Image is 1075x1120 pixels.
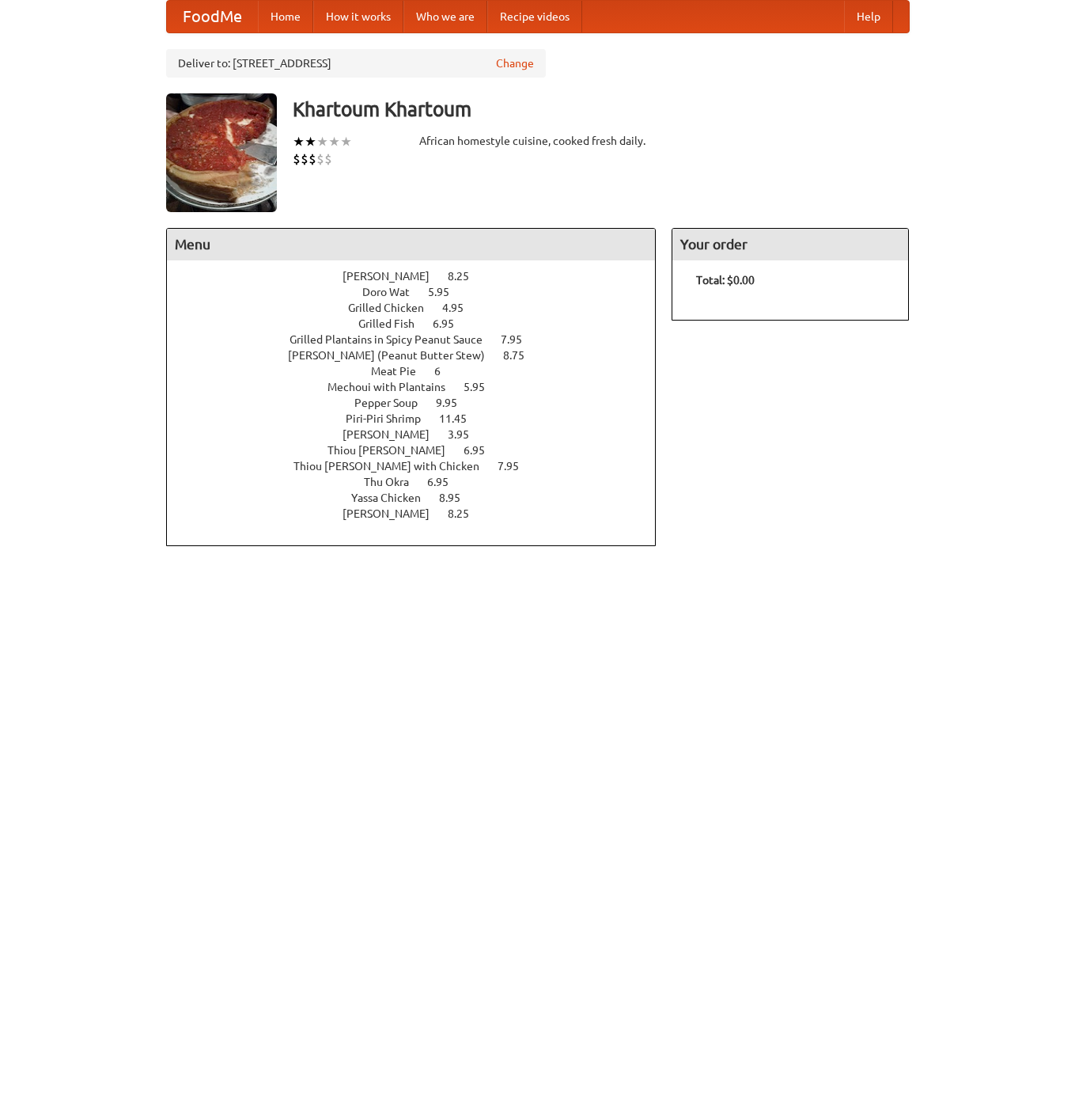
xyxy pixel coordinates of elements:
a: Doro Wat 5.95 [362,286,479,298]
li: $ [301,150,308,168]
span: 4.95 [442,302,479,314]
span: Thiou [PERSON_NAME] [327,444,461,457]
span: 8.25 [448,270,485,283]
span: [PERSON_NAME] [343,507,445,520]
h3: Khartoum Khartoum [293,93,910,125]
img: angular.jpg [166,93,277,212]
b: Total: $0.00 [696,274,755,287]
a: Thiou [PERSON_NAME] with Chicken 7.95 [293,460,548,473]
a: Grilled Fish 6.95 [358,317,483,330]
div: African homestyle cuisine, cooked fresh daily. [419,133,657,149]
span: 7.95 [498,460,535,473]
a: [PERSON_NAME] 8.25 [343,507,498,520]
span: Pepper Soup [354,397,433,409]
span: Piri-Piri Shrimp [346,412,437,425]
a: [PERSON_NAME] (Peanut Butter Stew) 8.75 [288,349,554,362]
span: Mechoui with Plantains [327,381,461,393]
span: 6.95 [433,317,470,330]
div: Deliver to: [STREET_ADDRESS] [166,49,546,78]
a: Recipe videos [487,1,582,32]
span: Grilled Plantains in Spicy Peanut Sauce [290,333,498,346]
a: Yassa Chicken 8.95 [351,492,490,504]
span: 9.95 [436,397,473,409]
a: Mechoui with Plantains 5.95 [327,381,514,393]
span: 8.75 [503,349,540,362]
span: Doro Wat [362,286,426,298]
a: How it works [313,1,403,32]
span: Yassa Chicken [351,492,437,504]
span: 3.95 [448,428,485,441]
li: ★ [328,133,340,150]
a: FoodMe [167,1,258,32]
span: 6.95 [427,476,464,488]
span: Thiou [PERSON_NAME] with Chicken [293,460,495,473]
a: Meat Pie 6 [371,365,470,378]
span: 5.95 [464,381,501,393]
a: Grilled Plantains in Spicy Peanut Sauce 7.95 [290,333,551,346]
li: ★ [340,133,352,150]
a: Thu Okra 6.95 [364,476,478,488]
span: 8.25 [448,507,485,520]
span: 8.95 [439,492,476,504]
span: Grilled Chicken [348,302,440,314]
span: [PERSON_NAME] [343,428,445,441]
span: 5.95 [428,286,465,298]
a: [PERSON_NAME] 3.95 [343,428,498,441]
li: $ [308,150,316,168]
span: Grilled Fish [358,317,430,330]
span: [PERSON_NAME] [343,270,445,283]
span: [PERSON_NAME] (Peanut Butter Stew) [288,349,501,362]
a: Thiou [PERSON_NAME] 6.95 [327,444,514,457]
a: Help [844,1,893,32]
span: 7.95 [501,333,538,346]
li: ★ [293,133,305,150]
a: Home [258,1,313,32]
h4: Your order [672,229,908,260]
a: Change [496,55,534,71]
li: $ [324,150,332,168]
span: Thu Okra [364,476,425,488]
span: 6.95 [464,444,501,457]
span: 6 [434,365,456,378]
h4: Menu [167,229,656,260]
a: Pepper Soup 9.95 [354,397,486,409]
li: ★ [316,133,328,150]
a: Piri-Piri Shrimp 11.45 [346,412,496,425]
li: $ [316,150,324,168]
li: $ [293,150,301,168]
a: Grilled Chicken 4.95 [348,302,493,314]
span: Meat Pie [371,365,432,378]
a: [PERSON_NAME] 8.25 [343,270,498,283]
a: Who we are [403,1,487,32]
li: ★ [305,133,316,150]
span: 11.45 [439,412,483,425]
